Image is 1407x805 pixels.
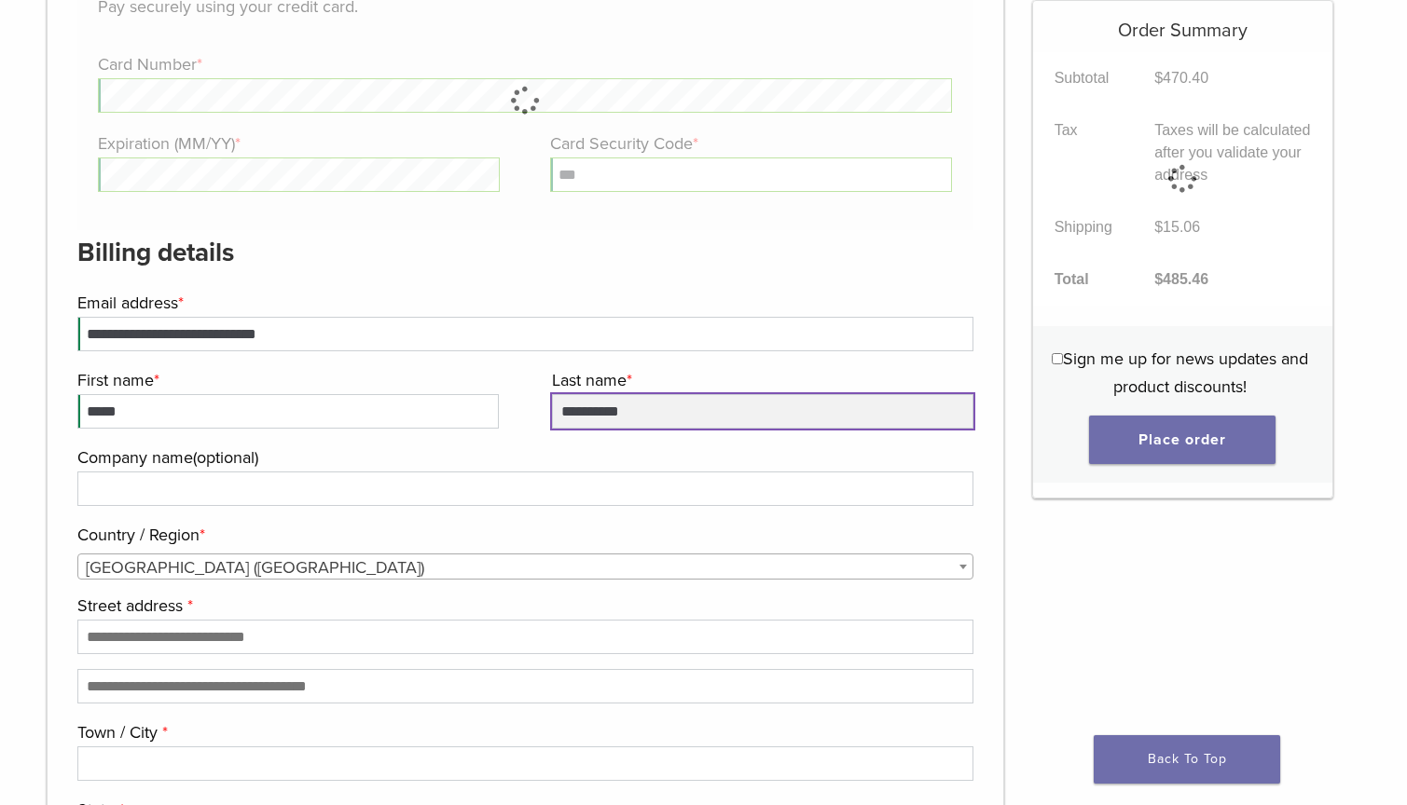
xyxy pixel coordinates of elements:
label: Country / Region [77,521,970,549]
label: Street address [77,592,970,620]
label: Company name [77,443,970,471]
label: Last name [552,366,969,394]
span: United States (US) [78,554,973,580]
h5: Order Summary [1033,1,1332,42]
span: Sign me up for news updates and product discounts! [1063,348,1308,397]
label: First name [77,366,494,394]
h3: Billing details [77,230,974,275]
span: Country / Region [77,553,974,580]
label: Email address [77,289,970,317]
input: Sign me up for news updates and product discounts! [1052,353,1063,364]
a: Back To Top [1094,735,1280,784]
span: (optional) [193,447,258,468]
label: Town / City [77,718,970,746]
button: Place order [1089,416,1276,464]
